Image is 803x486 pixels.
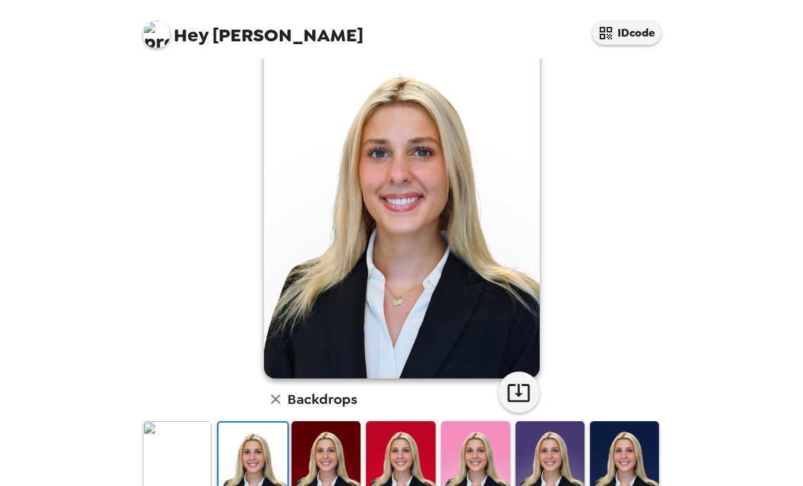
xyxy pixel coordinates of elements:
span: Hey [174,23,208,48]
img: profile pic [143,21,170,48]
h6: Backdrops [287,388,357,410]
button: IDcode [592,21,661,45]
img: user [264,34,540,378]
span: [PERSON_NAME] [143,14,363,45]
